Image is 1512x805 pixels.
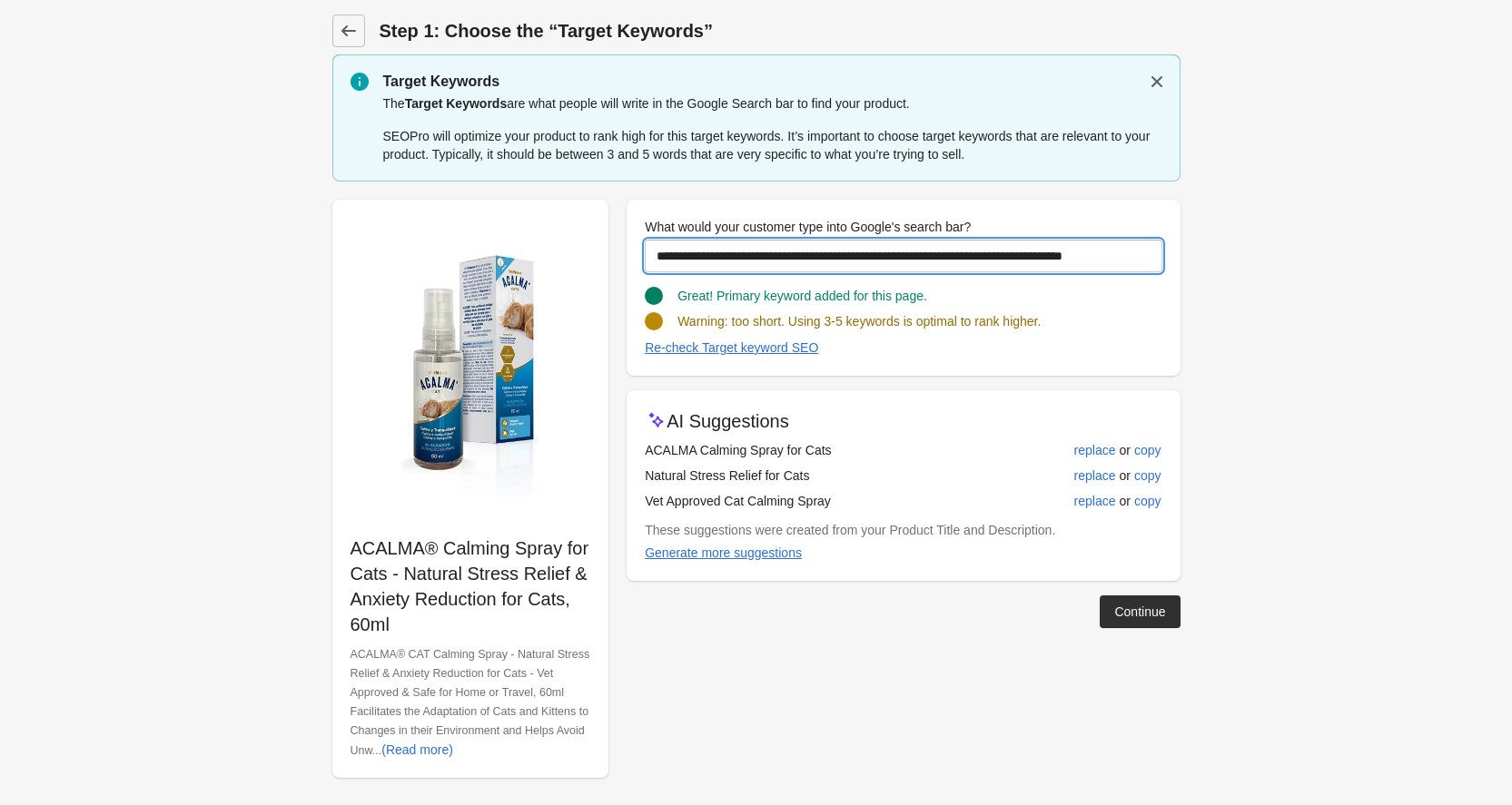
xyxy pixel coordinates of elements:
[1127,434,1169,466] button: copy
[1127,485,1169,517] button: copy
[1100,595,1180,628] button: Continue
[1134,443,1161,457] div: copy
[1074,443,1116,457] div: replace
[383,96,910,111] span: The are what people will write in the Google Search bar to find your product.
[351,535,591,637] p: ACALMA® Calming Spray for Cats - Natural Stress Relief & Anxiety Reduction for Cats, 60ml
[645,218,971,236] label: What would your customer type into Google's search bar?
[1114,604,1165,619] div: Continue
[1115,441,1133,459] span: or
[381,742,453,757] div: (Read more)
[677,314,1041,329] span: Warning: too short. Using 3-5 keywords is optimal to rank higher.
[645,545,802,560] div: Generate more suggestions
[637,536,809,569] button: Generate more suggestions
[1067,459,1123,492] button: replace
[380,18,1181,44] h1: Step 1: Choose the “Target Keywords”
[351,648,590,757] span: ACALMA® CAT Calming Spray - Natural Stress Relief & Anxiety Reduction for Cats - Vet Approved & S...
[351,218,591,516] img: VN1190.webp
[383,71,1162,93] p: Target Keywords
[637,331,825,364] button: Re-check Target keyword SEO
[1074,494,1116,508] div: replace
[677,289,927,303] span: Great! Primary keyword added for this page.
[645,340,818,355] div: Re-check Target keyword SEO
[645,463,999,488] td: Natural Stress Relief for Cats
[1115,466,1133,485] span: or
[383,129,1151,162] span: SEOPro will optimize your product to rank high for this target keywords. It’s important to choose...
[645,523,1055,537] span: These suggestions were created from your Product Title and Description.
[667,408,789,434] p: AI Suggestions
[645,437,999,463] td: ACALMA Calming Spray for Cats
[1134,494,1161,508] div: copy
[645,488,999,514] td: Vet Approved Cat Calming Spray
[1074,468,1116,483] div: replace
[374,733,460,766] button: (Read more)
[1067,485,1123,517] button: replace
[1115,492,1133,510] span: or
[1067,434,1123,466] button: replace
[1134,468,1161,483] div: copy
[405,96,508,111] span: Target Keywords
[1127,459,1169,492] button: copy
